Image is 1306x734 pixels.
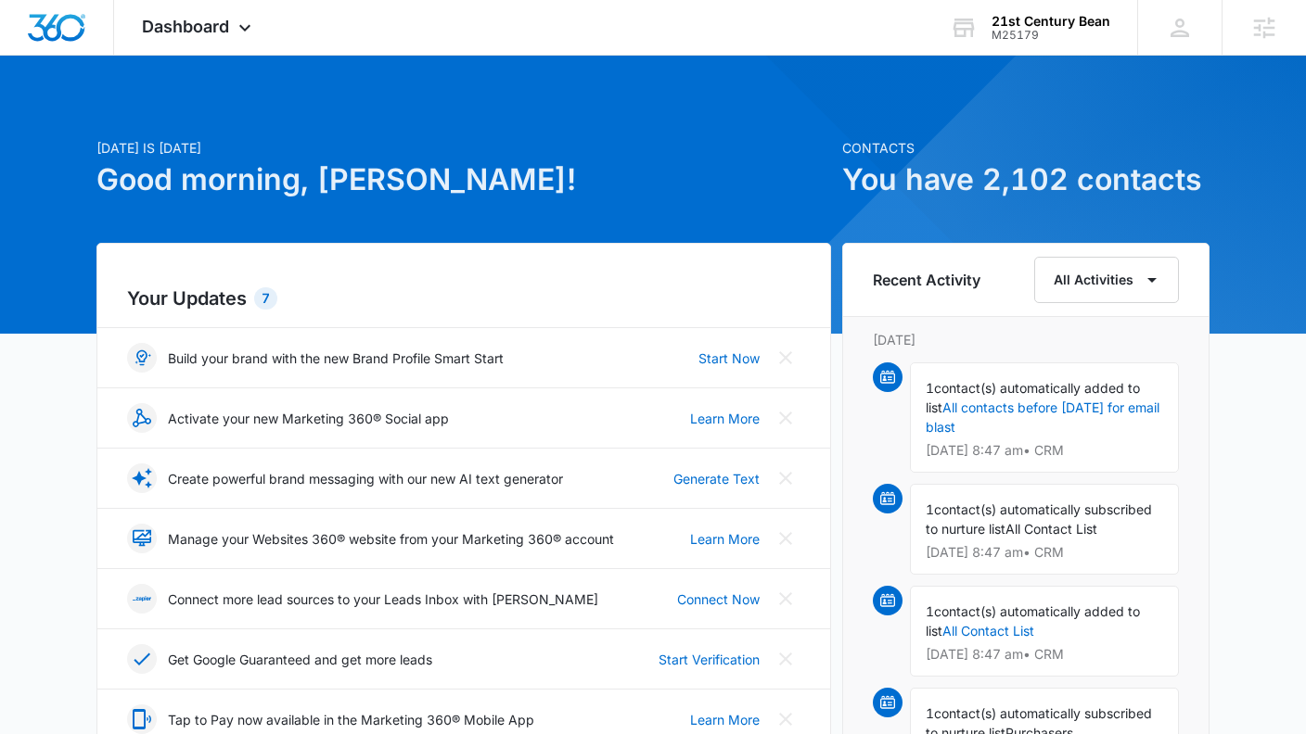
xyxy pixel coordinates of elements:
[992,14,1110,29] div: account name
[168,589,598,609] p: Connect more lead sources to your Leads Inbox with [PERSON_NAME]
[690,710,760,729] a: Learn More
[690,529,760,549] a: Learn More
[942,623,1034,639] a: All Contact List
[873,269,980,291] h6: Recent Activity
[1034,257,1179,303] button: All Activities
[96,138,831,158] p: [DATE] is [DATE]
[926,705,934,721] span: 1
[926,380,1140,415] span: contact(s) automatically added to list
[127,285,800,312] h2: Your Updates
[926,603,934,619] span: 1
[1005,521,1097,537] span: All Contact List
[873,330,1179,349] p: [DATE]
[926,501,934,517] span: 1
[771,524,800,553] button: Close
[677,589,760,609] a: Connect Now
[168,710,534,729] p: Tap to Pay now available in the Marketing 360® Mobile App
[842,138,1210,158] p: Contacts
[698,348,760,368] a: Start Now
[926,546,1163,559] p: [DATE] 8:47 am • CRM
[142,17,229,36] span: Dashboard
[926,380,934,396] span: 1
[168,409,449,428] p: Activate your new Marketing 360® Social app
[96,158,831,202] h1: Good morning, [PERSON_NAME]!
[771,403,800,433] button: Close
[254,287,277,310] div: 7
[926,444,1163,457] p: [DATE] 8:47 am • CRM
[659,650,760,669] a: Start Verification
[926,399,1159,435] a: All contacts before [DATE] for email blast
[168,469,563,488] p: Create powerful brand messaging with our new AI text generator
[690,409,760,428] a: Learn More
[673,469,760,488] a: Generate Text
[926,648,1163,661] p: [DATE] 8:47 am • CRM
[771,343,800,373] button: Close
[168,529,614,549] p: Manage your Websites 360® website from your Marketing 360® account
[926,603,1140,639] span: contact(s) automatically added to list
[771,463,800,493] button: Close
[771,584,800,614] button: Close
[842,158,1210,202] h1: You have 2,102 contacts
[926,501,1152,537] span: contact(s) automatically subscribed to nurture list
[168,348,504,368] p: Build your brand with the new Brand Profile Smart Start
[168,650,432,669] p: Get Google Guaranteed and get more leads
[771,704,800,734] button: Close
[992,29,1110,42] div: account id
[771,644,800,674] button: Close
